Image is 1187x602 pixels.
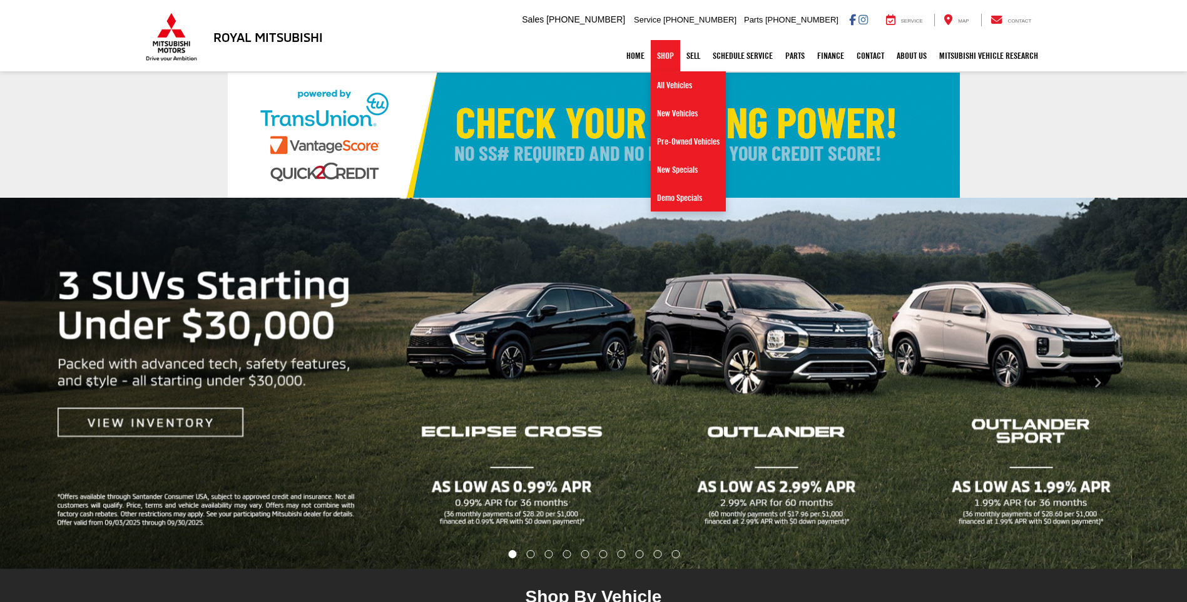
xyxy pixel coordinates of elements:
[651,156,726,184] a: New Specials
[933,40,1044,71] a: Mitsubishi Vehicle Research
[901,18,923,24] span: Service
[890,40,933,71] a: About Us
[1007,18,1031,24] span: Contact
[671,550,680,558] li: Go to slide number 10.
[680,40,706,71] a: Sell
[599,550,607,558] li: Go to slide number 6.
[858,14,868,24] a: Instagram: Click to visit our Instagram page
[849,14,856,24] a: Facebook: Click to visit our Facebook page
[958,18,969,24] span: Map
[527,550,535,558] li: Go to slide number 2.
[546,14,625,24] span: [PHONE_NUMBER]
[663,15,736,24] span: [PHONE_NUMBER]
[877,14,932,26] a: Service
[651,71,726,99] a: All Vehicles
[811,40,850,71] a: Finance
[634,15,661,24] span: Service
[620,40,651,71] a: Home
[635,550,643,558] li: Go to slide number 8.
[651,40,680,71] a: Shop
[779,40,811,71] a: Parts: Opens in a new tab
[545,550,553,558] li: Go to slide number 3.
[744,15,763,24] span: Parts
[981,14,1041,26] a: Contact
[617,550,625,558] li: Go to slide number 7.
[508,550,516,558] li: Go to slide number 1.
[1009,223,1187,544] button: Click to view next picture.
[653,550,661,558] li: Go to slide number 9.
[765,15,838,24] span: [PHONE_NUMBER]
[213,30,323,44] h3: Royal Mitsubishi
[651,99,726,128] a: New Vehicles
[850,40,890,71] a: Contact
[228,73,960,198] img: Check Your Buying Power
[563,550,571,558] li: Go to slide number 4.
[581,550,589,558] li: Go to slide number 5.
[651,184,726,212] a: Demo Specials
[143,13,200,61] img: Mitsubishi
[651,128,726,156] a: Pre-Owned Vehicles
[706,40,779,71] a: Schedule Service: Opens in a new tab
[522,14,544,24] span: Sales
[934,14,978,26] a: Map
